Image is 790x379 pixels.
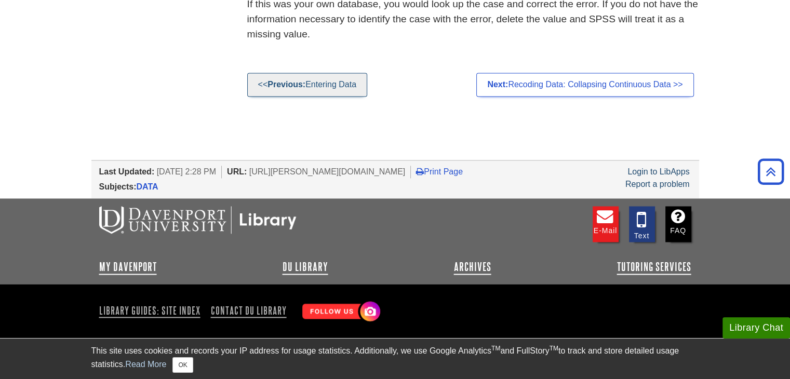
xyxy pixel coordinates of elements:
a: Next:Recoding Data: Collapsing Continuous Data >> [476,73,693,97]
a: Read More [125,360,166,369]
button: Close [172,357,193,373]
strong: Previous: [267,80,305,89]
span: Subjects: [99,182,137,191]
a: Report a problem [625,180,690,188]
a: Login to LibApps [627,167,689,176]
span: [DATE] 2:28 PM [157,167,216,176]
img: DU Libraries [99,206,297,233]
span: URL: [227,167,247,176]
a: Tutoring Services [617,261,691,273]
a: Print Page [416,167,463,176]
img: Follow Us! Instagram [297,297,383,327]
span: Last Updated: [99,167,155,176]
i: Print Page [416,167,424,175]
a: FAQ [665,206,691,242]
a: My Davenport [99,261,157,273]
span: [URL][PERSON_NAME][DOMAIN_NAME] [249,167,406,176]
a: <<Previous:Entering Data [247,73,367,97]
a: DU Library [283,261,328,273]
div: This site uses cookies and records your IP address for usage statistics. Additionally, we use Goo... [91,345,699,373]
a: Back to Top [754,165,787,179]
a: Text [629,206,655,242]
a: DATA [137,182,158,191]
sup: TM [550,345,558,352]
a: Archives [454,261,491,273]
sup: TM [491,345,500,352]
button: Library Chat [722,317,790,339]
strong: Next: [487,80,508,89]
a: Contact DU Library [207,302,291,319]
a: E-mail [593,206,619,242]
a: Library Guides: Site Index [99,302,205,319]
